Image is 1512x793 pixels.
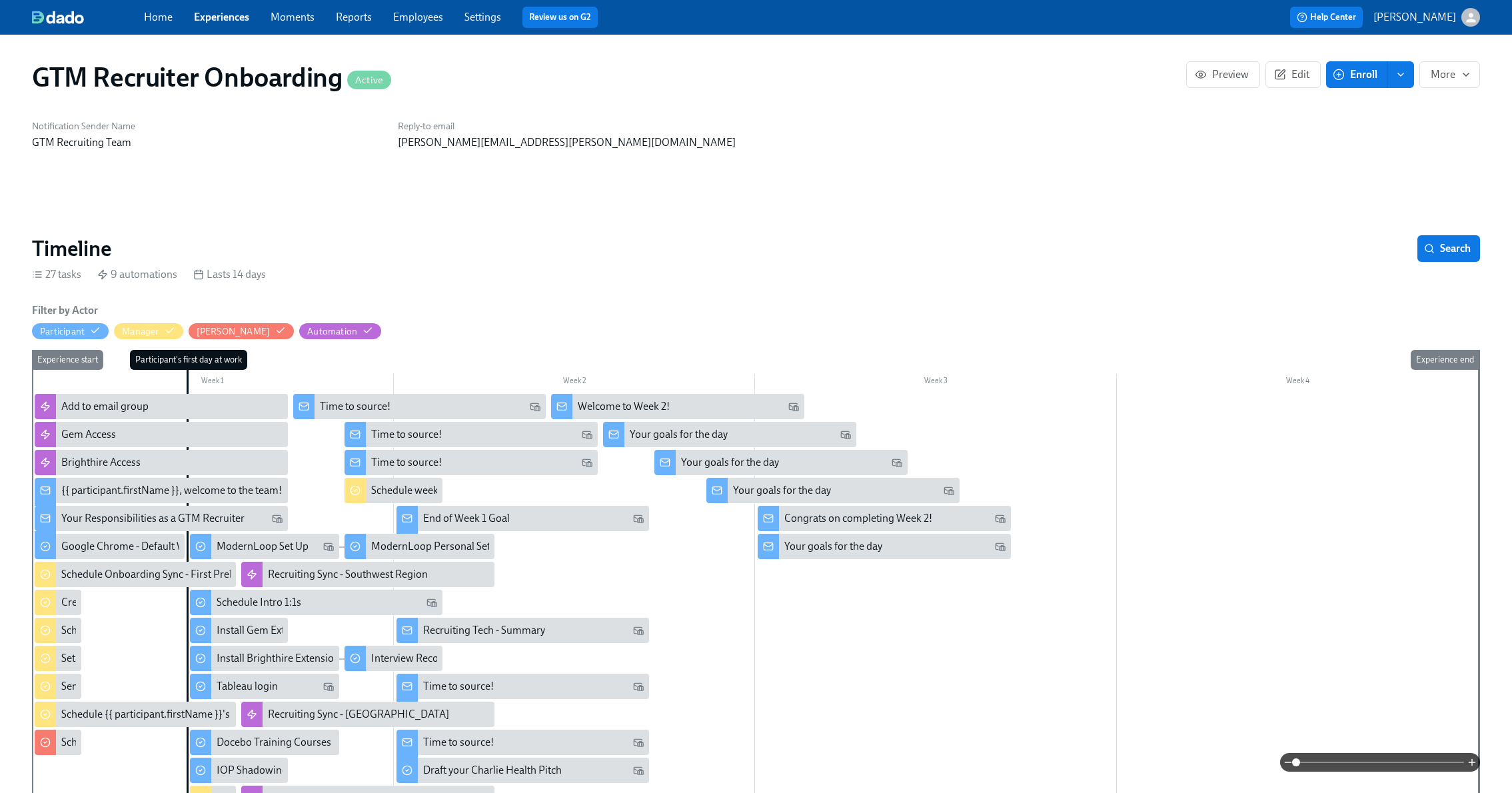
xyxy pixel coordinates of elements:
div: Lasts 14 days [193,267,266,282]
div: End of Week 1 Goal [423,511,510,526]
div: Week 3 [755,374,1117,391]
div: Time to source! [423,679,494,694]
div: Experience end [1411,350,1479,370]
svg: Work Email [633,625,644,636]
svg: Work Email [530,401,540,412]
button: enroll [1387,61,1414,88]
div: Hide Manager [122,325,159,338]
div: Send intro email [35,674,81,699]
div: Your goals for the day [706,478,960,503]
button: [PERSON_NAME] [1373,8,1480,27]
svg: Work Email [272,513,283,524]
svg: Work Email [426,597,437,608]
div: ModernLoop Personal Settings [345,534,494,559]
div: Welcome to Week 2! [551,394,804,419]
h6: Reply-to email [398,120,748,133]
div: ModernLoop Set Up [217,539,309,554]
span: Preview [1197,68,1249,81]
div: Gem Access [35,422,288,447]
div: Brighthire Access [61,455,141,470]
div: Congrats on completing Week 2! [758,506,1011,531]
div: Schedule intro with {{ participant.fullName }} and {{ manager.firstName }} [35,618,81,643]
div: Recruiting Sync - Southwest Region [241,562,494,587]
div: Google Chrome - Default Web Browser [35,534,185,559]
div: Your goals for the day [603,422,856,447]
div: Docebo Training Courses [190,730,340,755]
div: Add to email group [35,394,288,419]
div: Set up daily EOD wrap ups [35,646,81,671]
div: Add to email group [61,399,149,414]
svg: Work Email [633,737,644,748]
div: Schedule Greenhouse & ModernLoop Review [61,735,268,750]
div: Participant's first day at work [130,350,247,370]
h2: Timeline [32,235,111,262]
div: Your goals for the day [733,483,831,498]
svg: Work Email [582,457,592,468]
svg: Work Email [633,513,644,524]
h1: GTM Recruiter Onboarding [32,61,391,93]
svg: Work Email [995,541,1006,552]
a: Reports [336,11,372,23]
div: {{ participant.firstName }}, welcome to the team! [35,478,288,503]
div: Install Gem Extension [217,623,315,638]
div: Recruiting Sync - Southwest Region [268,567,428,582]
div: Hide Mel Mohn [197,325,271,338]
div: Time to source! [345,450,598,475]
div: Hide Automation [307,325,357,338]
div: 27 tasks [32,267,81,282]
span: Edit [1277,68,1309,81]
button: Manager [114,323,183,339]
div: Your goals for the day [784,539,882,554]
button: Automation [299,323,381,339]
span: Enroll [1335,68,1377,81]
h6: Filter by Actor [32,303,98,318]
div: Time to source! [371,455,442,470]
div: 9 automations [97,267,177,282]
div: Set up daily EOD wrap ups [61,651,180,666]
div: Docebo Training Courses [217,735,331,750]
button: Help Center [1290,7,1363,28]
span: More [1431,68,1469,81]
div: Create Outreach Review w/ Manager meeting for {{ participant.fullName }} [35,590,81,615]
span: Help Center [1297,11,1356,24]
div: Time to source! [320,399,390,414]
button: More [1419,61,1480,88]
div: Your goals for the day [758,534,1011,559]
a: Settings [464,11,501,23]
div: Schedule Onboarding Sync - First Prelims [35,562,236,587]
span: Active [347,75,391,85]
button: Edit [1265,61,1321,88]
div: Install Gem Extension [190,618,288,643]
button: [PERSON_NAME] [189,323,295,339]
div: Welcome to Week 2! [578,399,670,414]
div: Your goals for the day [630,427,728,442]
div: Time to source! [396,674,650,699]
p: GTM Recruiting Team [32,135,382,150]
svg: Work Email [323,541,334,552]
div: Week 4 [1117,374,1479,391]
div: Create Outreach Review w/ Manager meeting for {{ participant.fullName }} [61,595,400,610]
div: Schedule Intro 1:1s [217,595,301,610]
div: Recruiting Tech - Summary [423,623,545,638]
svg: Work Email [840,429,851,440]
a: Review us on G2 [529,11,591,24]
div: Your Responsibilities as a GTM Recruiter [61,511,245,526]
a: dado [32,11,144,24]
div: Your Responsibilities as a GTM Recruiter [35,506,288,531]
button: Enroll [1326,61,1387,88]
button: Review us on G2 [522,7,598,28]
div: Google Chrome - Default Web Browser [61,539,238,554]
div: Time to source! [371,427,442,442]
div: Send intro email [61,679,135,694]
img: dado [32,11,84,24]
div: Schedule Greenhouse & ModernLoop Review [35,730,81,755]
div: Tableau login [217,679,278,694]
div: Interview Recording Review [371,651,498,666]
div: Tableau login [190,674,340,699]
div: Time to source! [396,730,650,755]
svg: Work Email [323,681,334,692]
div: Schedule weekly 1:1s with {{ participant.fullName }} [371,483,603,498]
div: Recruiting Sync - [GEOGRAPHIC_DATA] [241,702,494,727]
svg: Work Email [995,513,1006,524]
